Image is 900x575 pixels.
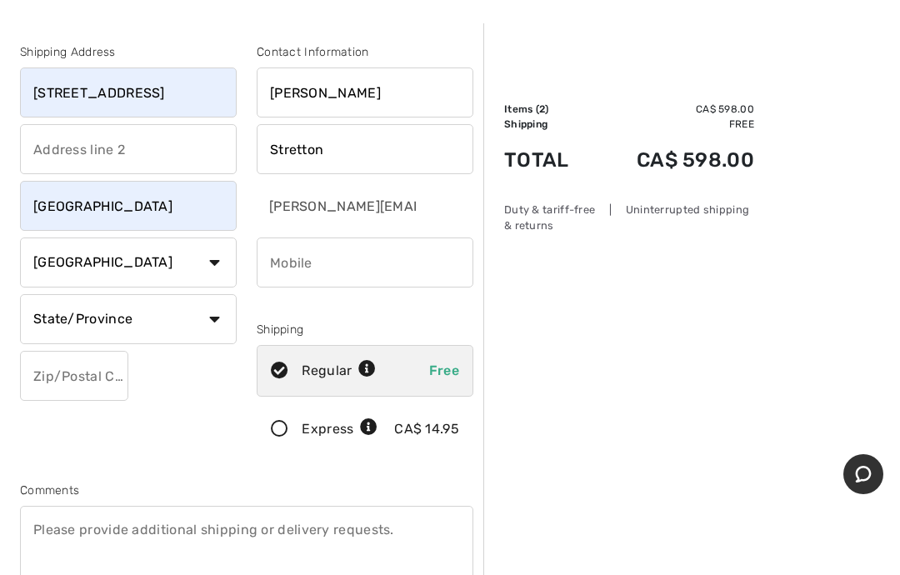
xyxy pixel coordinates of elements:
[592,132,754,188] td: CA$ 598.00
[394,419,459,439] div: CA$ 14.95
[20,43,237,61] div: Shipping Address
[504,132,592,188] td: Total
[592,117,754,132] td: Free
[257,67,473,117] input: First name
[20,181,237,231] input: City
[504,102,592,117] td: Items ( )
[20,67,237,117] input: Address line 1
[504,117,592,132] td: Shipping
[257,124,473,174] input: Last name
[539,103,545,115] span: 2
[592,102,754,117] td: CA$ 598.00
[302,419,377,439] div: Express
[20,124,237,174] input: Address line 2
[20,351,128,401] input: Zip/Postal Code
[257,181,419,231] input: E-mail
[257,237,473,287] input: Mobile
[20,482,473,499] div: Comments
[257,321,473,338] div: Shipping
[429,362,459,378] span: Free
[504,202,754,233] div: Duty & tariff-free | Uninterrupted shipping & returns
[843,454,883,496] iframe: Opens a widget where you can chat to one of our agents
[302,361,376,381] div: Regular
[257,43,473,61] div: Contact Information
